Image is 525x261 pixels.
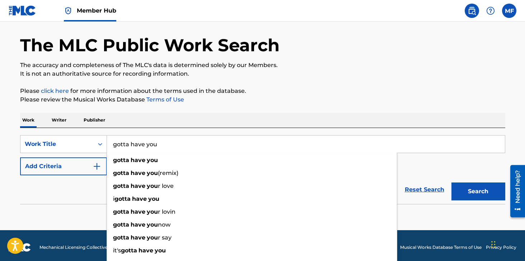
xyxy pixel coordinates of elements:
p: The accuracy and completeness of The MLC's data is determined solely by our Members. [20,61,505,70]
p: Writer [50,113,69,128]
img: search [468,6,476,15]
div: Help [483,4,498,18]
span: i [113,195,114,202]
strong: gotta [121,247,137,254]
span: r love [158,182,174,189]
div: Drag [491,234,496,255]
strong: you [147,234,158,241]
a: Musical Works Database Terms of Use [400,244,482,251]
strong: have [131,208,145,215]
div: Work Title [25,140,89,148]
strong: you [147,182,158,189]
strong: gotta [114,195,131,202]
button: Search [451,182,505,200]
p: Please for more information about the terms used in the database. [20,87,505,95]
h1: The MLC Public Work Search [20,34,280,56]
span: it's [113,247,121,254]
p: Work [20,113,37,128]
p: It is not an authoritative source for recording information. [20,70,505,78]
img: Top Rightsholder [64,6,72,15]
div: User Menu [502,4,516,18]
img: help [486,6,495,15]
strong: gotta [113,182,129,189]
strong: you [147,221,158,228]
strong: gotta [113,234,129,241]
button: Add Criteria [20,157,107,175]
strong: you [147,157,158,163]
strong: have [131,157,145,163]
strong: gotta [113,170,129,176]
span: Mechanical Licensing Collective © 2025 [39,244,123,251]
span: r say [158,234,172,241]
p: Publisher [81,113,107,128]
strong: have [139,247,153,254]
strong: have [131,221,145,228]
a: Public Search [465,4,479,18]
img: MLC Logo [9,5,36,16]
strong: have [132,195,147,202]
strong: gotta [113,157,129,163]
a: Terms of Use [145,96,184,103]
a: Reset Search [401,182,448,198]
strong: you [148,195,159,202]
span: Member Hub [77,6,116,15]
strong: have [131,170,145,176]
strong: gotta [113,221,129,228]
span: (remix) [158,170,178,176]
img: 9d2ae6d4665cec9f34b9.svg [93,162,101,171]
strong: gotta [113,208,129,215]
span: r lovin [158,208,175,215]
a: Privacy Policy [486,244,516,251]
form: Search Form [20,135,505,204]
span: now [158,221,170,228]
strong: you [147,170,158,176]
iframe: Resource Center [505,162,525,220]
strong: you [155,247,166,254]
p: Please review the Musical Works Database [20,95,505,104]
strong: have [131,234,145,241]
strong: have [131,182,145,189]
iframe: Chat Widget [489,227,525,261]
strong: you [147,208,158,215]
a: click here [41,87,69,94]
